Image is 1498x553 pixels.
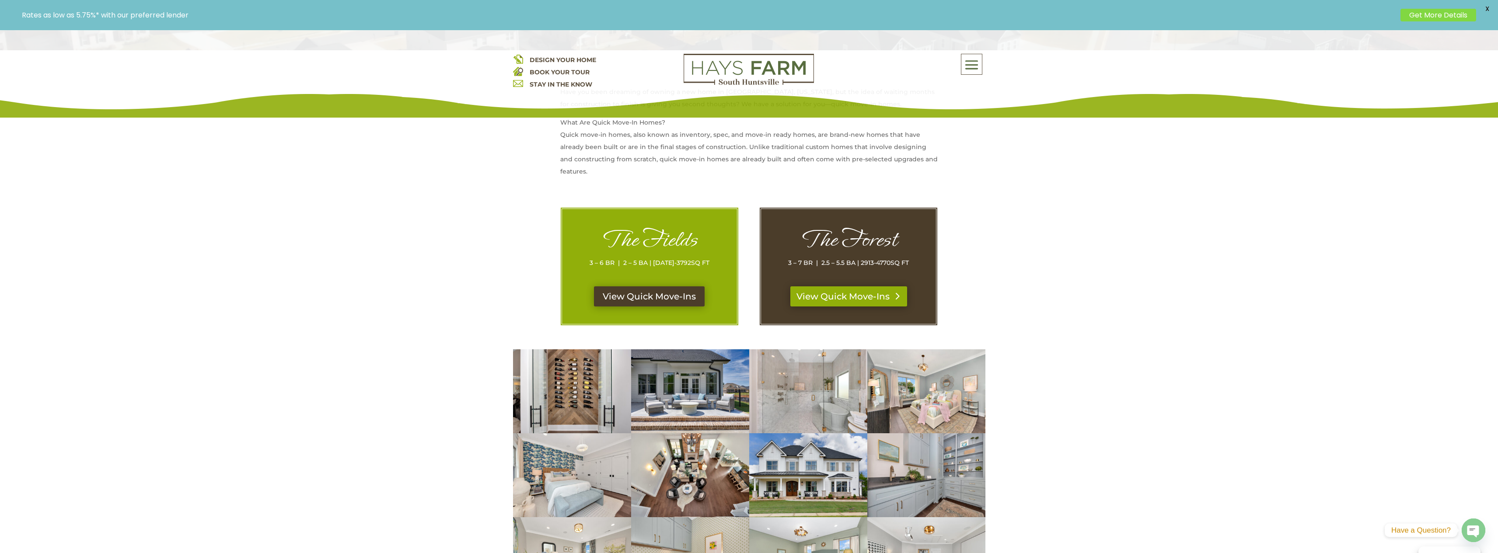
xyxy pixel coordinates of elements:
p: What Are Quick Move-In Homes? Quick move-in homes, also known as inventory, spec, and move-in rea... [560,116,938,184]
img: 2106-Forest-Gate-8-400x284.jpg [631,349,749,433]
a: Get More Details [1400,9,1476,21]
a: DESIGN YOUR HOME [530,56,596,64]
img: 2106-Forest-Gate-52-400x284.jpg [867,433,985,517]
a: STAY IN THE KNOW [530,80,592,88]
img: 2106-Forest-Gate-82-400x284.jpg [867,349,985,433]
img: book your home tour [513,66,523,76]
span: 3 – 6 BR | 2 – 5 BA | [DATE]-3792 [590,259,691,267]
a: View Quick Move-Ins [790,286,907,306]
p: 3 – 7 BR | 2.5 – 5.5 BA | 2913-4770 [779,257,918,269]
img: design your home [513,54,523,64]
h1: The Forest [779,226,918,257]
img: Logo [684,54,814,85]
img: 2106-Forest-Gate-79-400x284.jpg [631,433,749,517]
a: BOOK YOUR TOUR [530,68,590,76]
h1: The Fields [580,226,719,257]
span: X [1481,2,1494,15]
span: SQ FT [691,259,709,267]
img: 2106-Forest-Gate-81-400x284.jpg [513,433,631,517]
img: 2106-Forest-Gate-61-400x284.jpg [749,349,867,433]
p: Rates as low as 5.75%* with our preferred lender [22,11,1396,19]
img: hays farm homes [749,433,867,517]
a: hays farm homes huntsville development [684,79,814,87]
a: View Quick Move-Ins [594,286,705,306]
span: SQ FT [890,259,909,267]
img: 2106-Forest-Gate-27-400x284.jpg [513,349,631,433]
